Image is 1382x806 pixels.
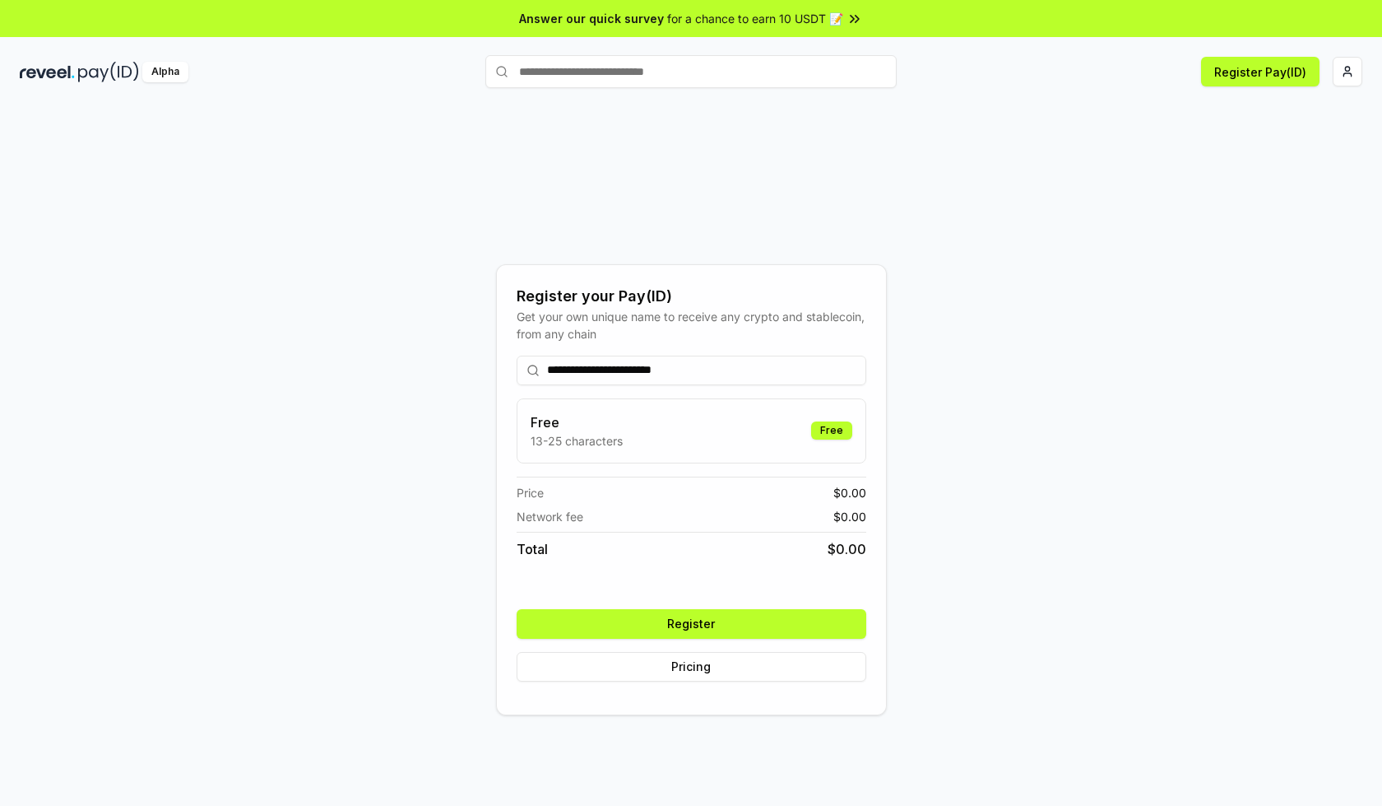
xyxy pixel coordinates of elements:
div: Alpha [142,62,188,82]
div: Get your own unique name to receive any crypto and stablecoin, from any chain [517,308,866,342]
span: for a chance to earn 10 USDT 📝 [667,10,843,27]
h3: Free [531,412,623,432]
span: Answer our quick survey [519,10,664,27]
button: Register Pay(ID) [1201,57,1319,86]
button: Pricing [517,652,866,682]
p: 13-25 characters [531,432,623,450]
span: $ 0.00 [833,484,866,501]
div: Free [811,422,852,440]
span: Network fee [517,508,583,525]
div: Register your Pay(ID) [517,285,866,308]
span: Total [517,539,548,559]
img: pay_id [78,62,139,82]
span: $ 0.00 [828,539,866,559]
button: Register [517,609,866,639]
img: reveel_dark [20,62,75,82]
span: Price [517,484,544,501]
span: $ 0.00 [833,508,866,525]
